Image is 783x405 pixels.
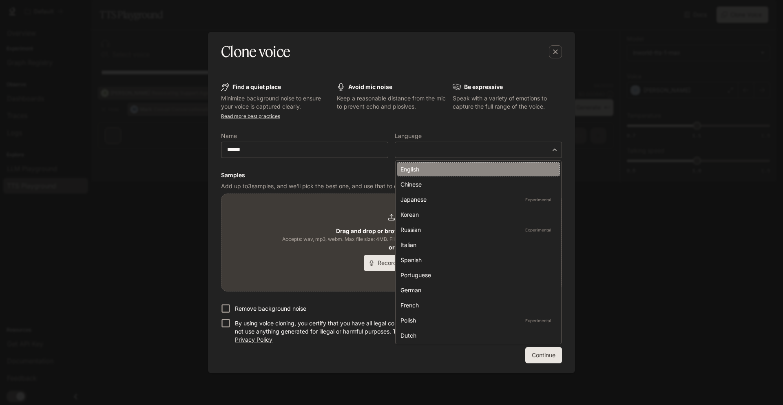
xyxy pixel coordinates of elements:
div: Spanish [400,256,553,264]
p: Experimental [524,317,553,324]
p: Experimental [524,196,553,203]
div: Russian [400,225,553,234]
div: English [400,165,553,174]
div: Portuguese [400,271,553,279]
div: Japanese [400,195,553,204]
div: Dutch [400,331,553,340]
div: Italian [400,240,553,249]
div: Chinese [400,180,553,189]
div: French [400,301,553,309]
div: Polish [400,316,553,325]
div: Korean [400,210,553,219]
div: German [400,286,553,294]
p: Experimental [524,226,553,234]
